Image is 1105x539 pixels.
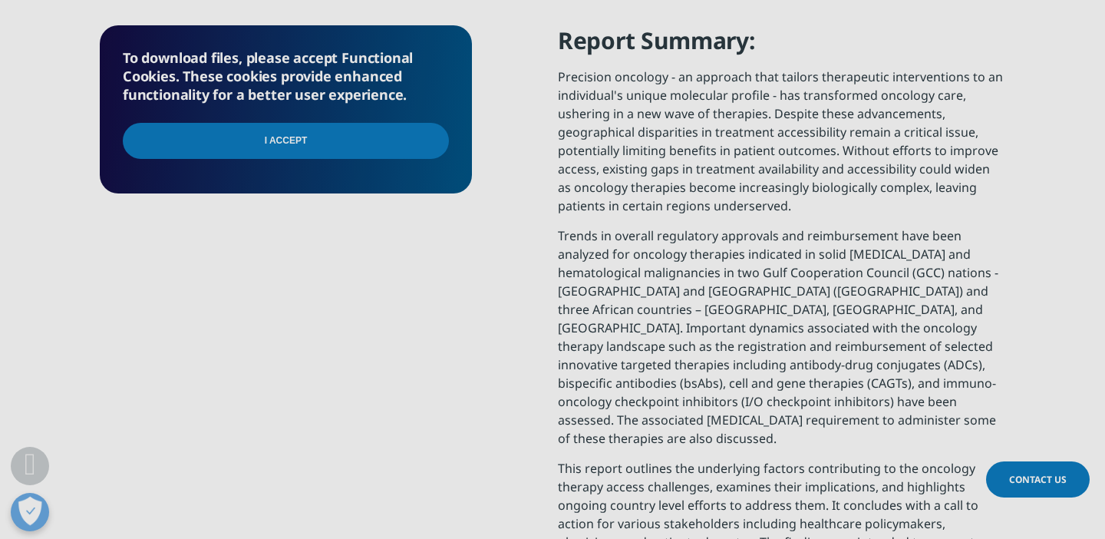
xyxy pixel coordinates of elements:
span: Contact Us [1009,473,1067,486]
h4: Report Summary: [558,25,1005,68]
h5: To download files, please accept Functional Cookies. These cookies provide enhanced functionality... [123,48,449,104]
a: Contact Us [986,461,1090,498]
button: Open Preferences [11,493,49,531]
p: Precision oncology - an approach that tailors therapeutic interventions to an individual's unique... [558,68,1005,227]
input: I Accept [123,123,449,159]
p: Trends in overall regulatory approvals and reimbursement have been analyzed for oncology therapie... [558,227,1005,459]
